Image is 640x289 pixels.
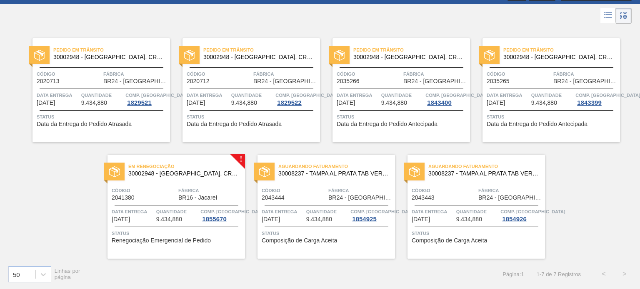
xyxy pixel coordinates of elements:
[487,78,510,84] span: 2035265
[125,91,190,99] span: Comp. Carga
[395,155,545,259] a: statusAguardando Faturamento30008237 - TAMPA AL PRATA TAB VERM AUTO ISECódigo2043443FábricaBR24 -...
[112,207,154,216] span: Data Entrega
[253,70,318,78] span: Fábrica
[456,207,499,216] span: Quantidade
[125,91,168,106] a: Comp. [GEOGRAPHIC_DATA]1829521
[37,121,132,127] span: Data da Entrega do Pedido Atrasada
[531,100,557,106] span: 9.434,880
[203,54,313,60] span: 30002948 - TAMPA AL. CROWN; PRATA; ISE
[487,91,529,99] span: Data Entrega
[616,8,632,24] div: Visão em Cards
[187,78,210,84] span: 2020712
[350,216,378,222] div: 1854925
[187,100,205,106] span: 14/10/2025
[245,155,395,259] a: statusAguardando Faturamento30008237 - TAMPA AL PRATA TAB VERM AUTO ISECódigo2043444FábricaBR24 -...
[478,195,543,201] span: BR24 - Ponta Grossa
[337,78,360,84] span: 2035266
[487,70,551,78] span: Código
[125,99,153,106] div: 1829521
[278,170,388,177] span: 30008237 - TAMPA AL PRATA TAB VERM AUTO ISE
[334,50,345,61] img: status
[409,166,420,177] img: status
[231,91,274,99] span: Quantidade
[262,207,304,216] span: Data Entrega
[350,207,415,216] span: Comp. Carga
[353,46,470,54] span: Pedido em Trânsito
[109,166,120,177] img: status
[37,113,168,121] span: Status
[412,195,435,201] span: 2043443
[478,186,543,195] span: Fábrica
[275,91,318,106] a: Comp. [GEOGRAPHIC_DATA]1829522
[487,113,618,121] span: Status
[262,186,326,195] span: Código
[203,46,320,54] span: Pedido em Trânsito
[200,207,265,216] span: Comp. Carga
[328,186,393,195] span: Fábrica
[425,99,453,106] div: 1843400
[503,46,620,54] span: Pedido em Trânsito
[253,78,318,84] span: BR24 - Ponta Grossa
[112,237,211,244] span: Renegociação Emergencial de Pedido
[403,78,468,84] span: BR24 - Ponta Grossa
[593,264,614,284] button: <
[187,121,282,127] span: Data da Entrega do Pedido Atrasada
[575,91,640,99] span: Comp. Carga
[53,46,170,54] span: Pedido em Trânsito
[112,229,243,237] span: Status
[112,216,130,222] span: 04/11/2025
[178,195,217,201] span: BR16 - Jacareí
[187,70,251,78] span: Código
[553,78,618,84] span: BR24 - Ponta Grossa
[575,99,603,106] div: 1843399
[55,268,80,280] span: Linhas por página
[412,216,430,222] span: 14/11/2025
[178,186,243,195] span: Fábrica
[470,38,620,142] a: statusPedido em Trânsito30002948 - [GEOGRAPHIC_DATA]. CROWN; PRATA; ISECódigo2035265FábricaBR24 -...
[412,186,476,195] span: Código
[306,207,349,216] span: Quantidade
[275,91,340,99] span: Comp. Carga
[262,216,280,222] span: 13/11/2025
[487,121,587,127] span: Data da Entrega do Pedido Antecipada
[484,50,495,61] img: status
[500,216,528,222] div: 1854926
[553,70,618,78] span: Fábrica
[37,78,60,84] span: 2020713
[381,91,424,99] span: Quantidade
[187,113,318,121] span: Status
[328,195,393,201] span: BR24 - Ponta Grossa
[37,70,101,78] span: Código
[112,195,135,201] span: 2041380
[81,100,107,106] span: 9.434,880
[320,38,470,142] a: statusPedido em Trânsito30002948 - [GEOGRAPHIC_DATA]. CROWN; PRATA; ISECódigo2035266FábricaBR24 -...
[337,121,437,127] span: Data da Entrega do Pedido Antecipada
[503,54,613,60] span: 30002948 - TAMPA AL. CROWN; PRATA; ISE
[425,91,468,106] a: Comp. [GEOGRAPHIC_DATA]1843400
[412,207,454,216] span: Data Entrega
[156,216,182,222] span: 9.434,880
[262,229,393,237] span: Status
[600,8,616,24] div: Visão em Lista
[278,162,395,170] span: Aguardando Faturamento
[184,50,195,61] img: status
[337,91,379,99] span: Data Entrega
[428,170,538,177] span: 30008237 - TAMPA AL PRATA TAB VERM AUTO ISE
[128,170,238,177] span: 30002948 - TAMPA AL. CROWN; PRATA; ISE
[170,38,320,142] a: statusPedido em Trânsito30002948 - [GEOGRAPHIC_DATA]. CROWN; PRATA; ISECódigo2020712FábricaBR24 -...
[456,216,482,222] span: 9.434,880
[262,195,285,201] span: 2043444
[381,100,407,106] span: 9.434,880
[306,216,332,222] span: 9.434,880
[262,237,337,244] span: Composição de Carga Aceita
[112,186,176,195] span: Código
[259,166,270,177] img: status
[200,216,228,222] div: 1855670
[81,91,124,99] span: Quantidade
[337,100,355,106] span: 26/10/2025
[537,271,581,277] span: 1 - 7 de 7 Registros
[403,70,468,78] span: Fábrica
[350,207,393,222] a: Comp. [GEOGRAPHIC_DATA]1854925
[200,207,243,222] a: Comp. [GEOGRAPHIC_DATA]1855670
[231,100,257,106] span: 9.434,880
